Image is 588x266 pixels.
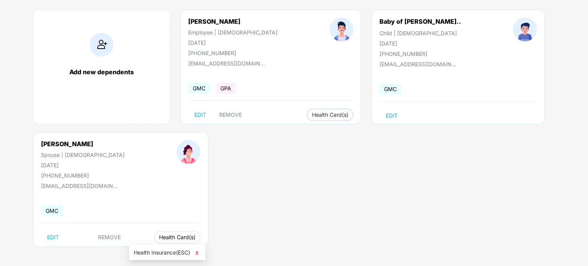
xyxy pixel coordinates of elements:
span: EDIT [194,112,206,118]
span: GMC [41,205,63,216]
div: [PHONE_NUMBER] [379,51,461,57]
div: Baby of [PERSON_NAME].. [379,18,461,25]
img: profileImage [330,18,353,41]
button: EDIT [379,109,404,122]
span: Health Card(s) [159,235,195,239]
span: REMOVE [99,234,121,240]
span: GMC [188,83,210,94]
div: [DATE] [188,39,278,46]
span: EDIT [386,113,397,119]
span: Health Card(s) [312,113,348,117]
span: GPA [216,83,236,94]
img: addIcon [90,33,113,57]
div: [EMAIL_ADDRESS][DOMAIN_NAME] [188,60,265,67]
button: REMOVE [92,231,127,243]
button: Health Card(s) [307,109,353,121]
span: EDIT [47,234,59,240]
div: Employee | [DEMOGRAPHIC_DATA] [188,29,278,36]
div: [PERSON_NAME] [41,140,125,148]
button: REMOVE [213,109,248,121]
img: svg+xml;base64,PHN2ZyB4bWxucz0iaHR0cDovL3d3dy53My5vcmcvMjAwMC9zdmciIHhtbG5zOnhsaW5rPSJodHRwOi8vd3... [193,249,201,257]
div: [DATE] [41,162,125,168]
span: REMOVE [219,112,242,118]
div: [EMAIL_ADDRESS][DOMAIN_NAME] [41,183,118,189]
button: EDIT [41,231,65,243]
img: profileImage [177,140,200,164]
span: GMC [379,83,401,95]
button: Health Card(s) [154,231,200,243]
div: Child | [DEMOGRAPHIC_DATA] [379,30,461,36]
div: [DATE] [379,40,461,47]
div: [PHONE_NUMBER] [188,50,278,56]
div: [PERSON_NAME] [188,18,278,25]
div: Spouse | [DEMOGRAPHIC_DATA] [41,152,125,158]
span: Health Insurance(ESC) [134,248,201,257]
div: [EMAIL_ADDRESS][DOMAIN_NAME] [379,61,456,67]
div: Add new dependents [41,68,162,76]
img: profileImage [513,18,537,41]
button: EDIT [188,109,212,121]
div: [PHONE_NUMBER] [41,172,125,179]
